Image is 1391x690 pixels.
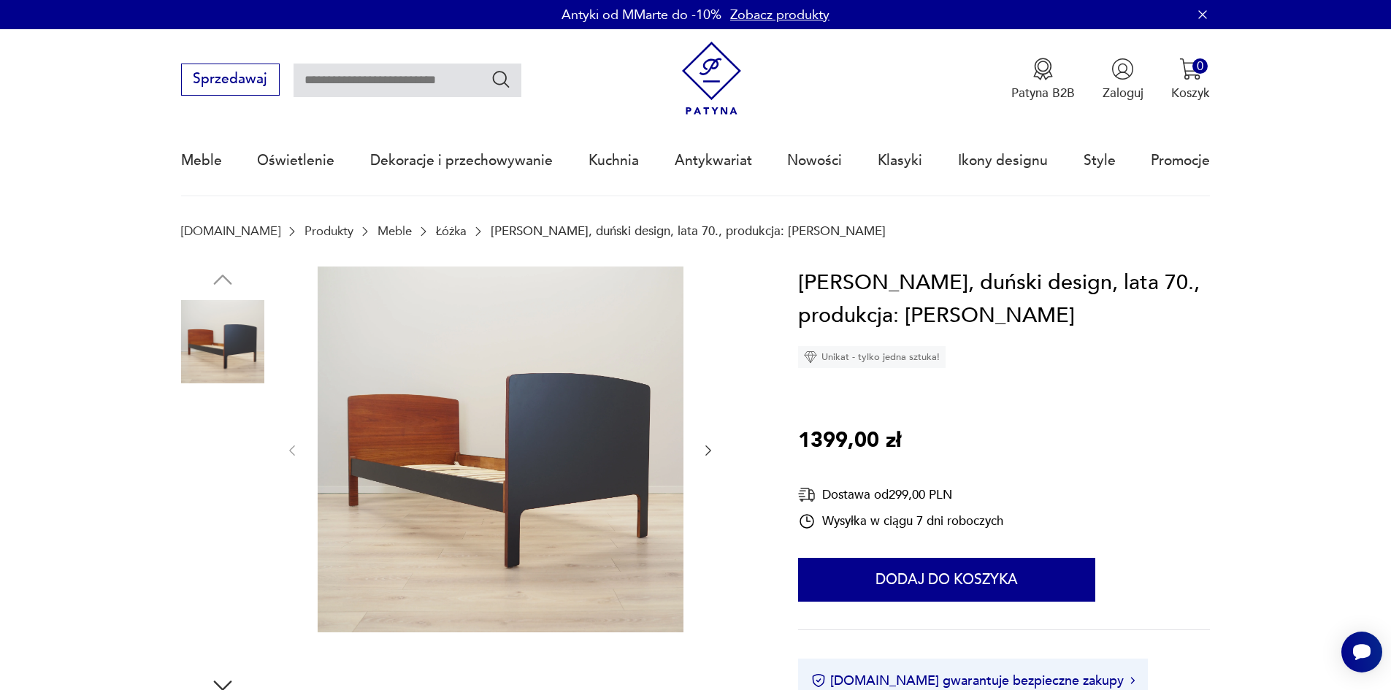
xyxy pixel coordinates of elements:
h1: [PERSON_NAME], duński design, lata 70., produkcja: [PERSON_NAME] [798,267,1210,333]
a: Style [1084,127,1116,194]
img: Zdjęcie produktu Łóżko tekowe, duński design, lata 70., produkcja: Dania [318,267,683,632]
a: [DOMAIN_NAME] [181,224,280,238]
p: Patyna B2B [1011,85,1075,101]
p: Koszyk [1171,85,1210,101]
img: Patyna - sklep z meblami i dekoracjami vintage [675,42,748,115]
img: Ikona medalu [1032,58,1054,80]
a: Dekoracje i przechowywanie [370,127,553,194]
img: Ikona certyfikatu [811,673,826,688]
img: Zdjęcie produktu Łóżko tekowe, duński design, lata 70., produkcja: Dania [181,300,264,383]
p: 1399,00 zł [798,424,901,458]
button: Sprzedawaj [181,64,280,96]
img: Ikona koszyka [1179,58,1202,80]
a: Zobacz produkty [730,6,829,24]
button: Zaloguj [1103,58,1143,101]
div: Unikat - tylko jedna sztuka! [798,346,946,368]
button: [DOMAIN_NAME] gwarantuje bezpieczne zakupy [811,672,1135,690]
a: Ikona medaluPatyna B2B [1011,58,1075,101]
a: Meble [181,127,222,194]
a: Ikony designu [958,127,1048,194]
button: Szukaj [491,69,512,90]
a: Produkty [304,224,353,238]
a: Kuchnia [589,127,639,194]
img: Ikona dostawy [798,486,816,504]
img: Ikonka użytkownika [1111,58,1134,80]
iframe: Smartsupp widget button [1341,632,1382,672]
img: Ikona diamentu [804,350,817,364]
a: Klasyki [878,127,922,194]
a: Łóżka [436,224,467,238]
div: 0 [1192,58,1208,74]
a: Sprzedawaj [181,74,280,86]
a: Nowości [787,127,842,194]
p: Zaloguj [1103,85,1143,101]
button: Dodaj do koszyka [798,558,1095,602]
a: Oświetlenie [257,127,334,194]
button: Patyna B2B [1011,58,1075,101]
img: Zdjęcie produktu Łóżko tekowe, duński design, lata 70., produkcja: Dania [181,579,264,662]
button: 0Koszyk [1171,58,1210,101]
a: Promocje [1151,127,1210,194]
div: Wysyłka w ciągu 7 dni roboczych [798,513,1003,530]
img: Zdjęcie produktu Łóżko tekowe, duński design, lata 70., produkcja: Dania [181,393,264,476]
div: Dostawa od 299,00 PLN [798,486,1003,504]
img: Ikona strzałki w prawo [1130,677,1135,684]
p: [PERSON_NAME], duński design, lata 70., produkcja: [PERSON_NAME] [491,224,886,238]
p: Antyki od MMarte do -10% [562,6,721,24]
a: Meble [378,224,412,238]
a: Antykwariat [675,127,752,194]
img: Zdjęcie produktu Łóżko tekowe, duński design, lata 70., produkcja: Dania [181,486,264,570]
